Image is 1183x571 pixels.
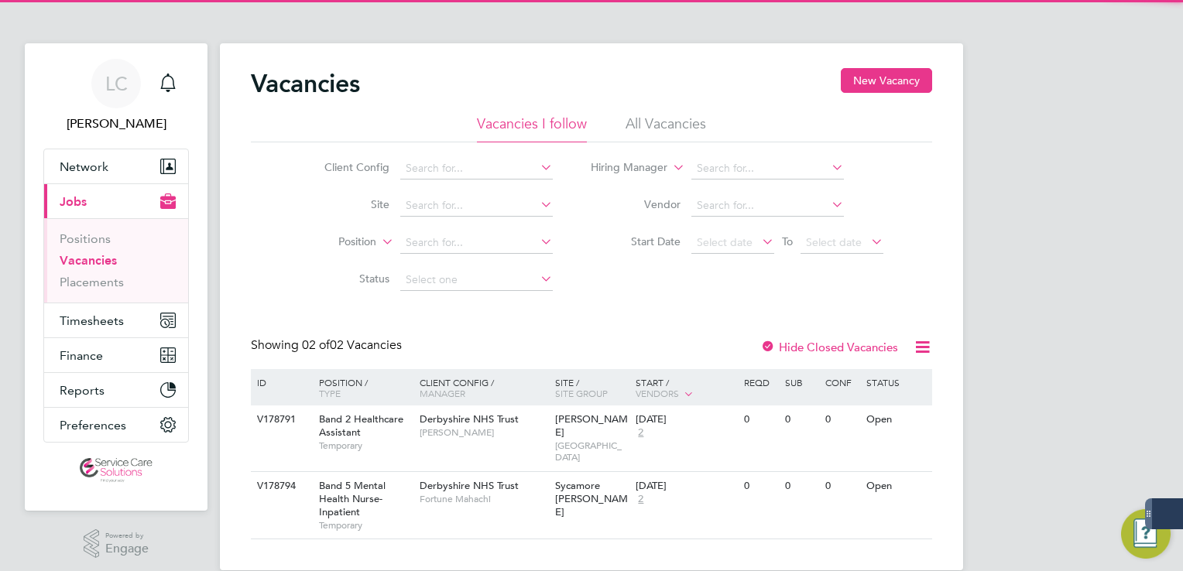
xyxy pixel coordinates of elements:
[302,337,330,353] span: 02 of
[300,272,389,285] label: Status
[60,159,108,174] span: Network
[60,253,117,268] a: Vacancies
[80,458,153,483] img: servicecare-logo-retina.png
[420,412,519,426] span: Derbyshire NHS Trust
[251,68,360,99] h2: Vacancies
[400,269,553,291] input: Select one
[43,458,189,483] a: Go to home page
[806,235,862,249] span: Select date
[477,115,587,142] li: Vacancies I follow
[253,472,307,501] div: V178794
[740,472,780,501] div: 0
[821,405,862,434] div: 0
[821,369,862,395] div: Conf
[862,405,930,434] div: Open
[253,369,307,395] div: ID
[60,275,124,289] a: Placements
[105,542,149,556] span: Engage
[84,529,149,559] a: Powered byEngage
[60,383,105,398] span: Reports
[400,232,553,254] input: Search for...
[420,493,547,505] span: Fortune Mahachi
[60,348,103,363] span: Finance
[60,231,111,246] a: Positions
[555,479,628,518] span: Sycamore [PERSON_NAME]
[105,529,149,542] span: Powered by
[400,195,553,217] input: Search for...
[319,412,403,439] span: Band 2 Healthcare Assistant
[760,340,898,354] label: Hide Closed Vacancies
[636,387,679,399] span: Vendors
[555,387,608,399] span: Site Group
[60,418,126,433] span: Preferences
[591,234,681,248] label: Start Date
[44,373,188,407] button: Reports
[636,426,646,439] span: 2
[691,195,844,217] input: Search for...
[44,408,188,442] button: Preferences
[636,413,736,426] div: [DATE]
[691,158,844,180] input: Search for...
[636,480,736,493] div: [DATE]
[253,405,307,434] div: V178791
[300,160,389,174] label: Client Config
[420,426,547,439] span: [PERSON_NAME]
[43,59,189,133] a: LC[PERSON_NAME]
[781,472,821,501] div: 0
[43,115,189,133] span: Lee Clayton
[25,43,207,511] nav: Main navigation
[105,74,128,94] span: LC
[287,234,376,250] label: Position
[420,387,465,399] span: Manager
[632,369,740,408] div: Start /
[319,519,412,532] span: Temporary
[740,369,780,395] div: Reqd
[300,197,389,211] label: Site
[44,149,188,183] button: Network
[862,472,930,501] div: Open
[319,479,386,518] span: Band 5 Mental Health Nurse-Inpatient
[781,369,821,395] div: Sub
[400,158,553,180] input: Search for...
[862,369,930,395] div: Status
[60,313,124,328] span: Timesheets
[319,439,412,452] span: Temporary
[636,493,646,506] span: 2
[555,412,628,439] span: [PERSON_NAME]
[626,115,706,142] li: All Vacancies
[44,303,188,337] button: Timesheets
[777,231,797,251] span: To
[697,235,753,249] span: Select date
[302,337,402,353] span: 02 Vacancies
[307,369,416,406] div: Position /
[555,439,629,463] span: [GEOGRAPHIC_DATA]
[44,184,188,218] button: Jobs
[1121,509,1171,559] button: Engage Resource Center
[821,472,862,501] div: 0
[781,405,821,434] div: 0
[420,479,519,492] span: Derbyshire NHS Trust
[319,387,341,399] span: Type
[416,369,551,406] div: Client Config /
[60,194,87,209] span: Jobs
[578,160,667,176] label: Hiring Manager
[551,369,633,406] div: Site /
[740,405,780,434] div: 0
[841,68,932,93] button: New Vacancy
[44,338,188,372] button: Finance
[251,337,405,354] div: Showing
[591,197,681,211] label: Vendor
[44,218,188,303] div: Jobs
